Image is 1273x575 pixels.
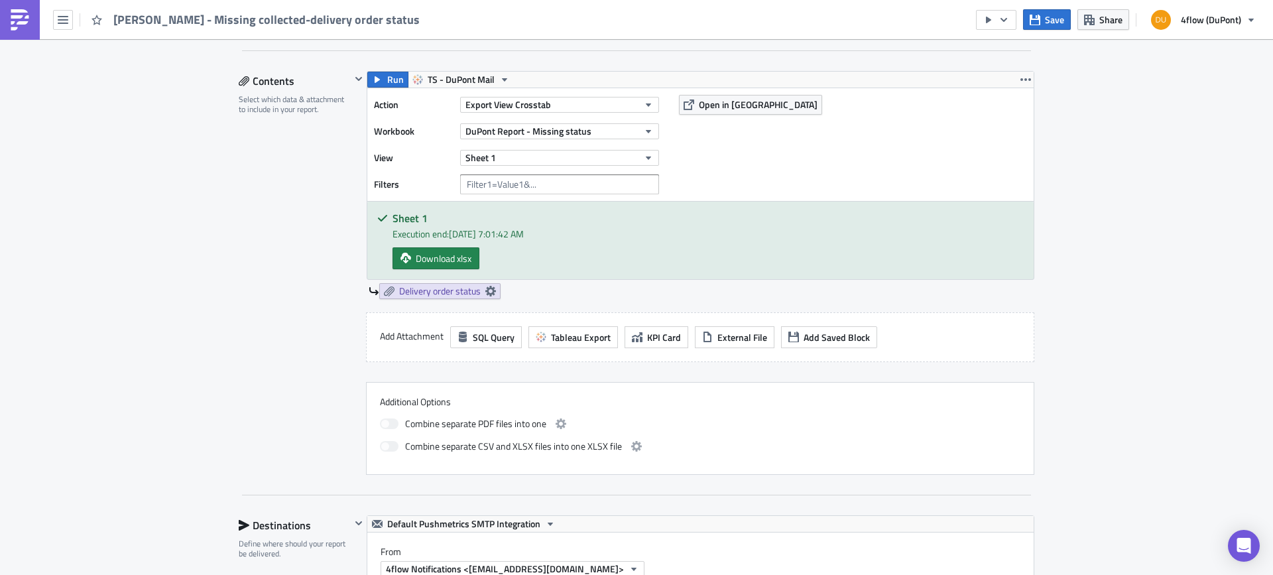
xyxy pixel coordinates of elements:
button: TS - DuPont Mail [408,72,515,88]
span: Add Saved Block [804,330,870,344]
p: DuPont-Planning Team [5,64,633,74]
span: 4flow (DuPont) [1181,13,1241,27]
span: Combine separate PDF files into one [405,416,546,432]
img: PushMetrics [9,9,30,31]
div: Contents [239,71,351,91]
span: External File [717,330,767,344]
div: Define where should your report be delivered. [239,539,351,559]
span: KPI Card [647,330,681,344]
label: Filters [374,174,454,194]
button: Open in [GEOGRAPHIC_DATA] [679,95,822,115]
span: TS - DuPont Mail [428,72,495,88]
label: Action [374,95,454,115]
button: 4flow (DuPont) [1143,5,1263,34]
button: Share [1077,9,1129,30]
p: Best Regards! [5,49,633,60]
button: Hide content [351,515,367,531]
span: Export View Crosstab [465,97,551,111]
button: SQL Query [450,326,522,348]
span: Tableau Export [551,330,611,344]
div: Open Intercom Messenger [1228,530,1260,562]
button: Tableau Export [528,326,618,348]
a: Delivery order status [379,283,501,299]
button: Sheet 1 [460,150,659,166]
button: DuPont Report - Missing status [460,123,659,139]
input: Filter1=Value1&... [460,174,659,194]
label: From [381,546,1034,558]
label: Workbook [374,121,454,141]
span: [PERSON_NAME] - Missing collected-delivery order status [113,12,421,27]
span: DuPont Report - Missing status [465,124,591,138]
button: Save [1023,9,1071,30]
span: Download xlsx [416,251,471,265]
label: View [374,148,454,168]
p: In case you have any questions, please let me know. [5,34,633,45]
label: Additional Options [380,396,1020,408]
button: Add Saved Block [781,326,877,348]
button: Hide content [351,71,367,87]
button: Run [367,72,408,88]
body: Rich Text Area. Press ALT-0 for help. [5,5,633,89]
span: Share [1099,13,1122,27]
span: Run [387,72,404,88]
h5: Sheet 1 [393,213,1024,224]
div: Destinations [239,515,351,535]
button: KPI Card [625,326,688,348]
label: Add Attachment [380,326,444,346]
span: Open in [GEOGRAPHIC_DATA] [699,97,818,111]
img: Avatar [1150,9,1172,31]
span: Combine separate CSV and XLSX files into one XLSX file [405,438,622,454]
span: SQL Query [473,330,515,344]
button: Export View Crosstab [460,97,659,113]
p: attached you will find details of the orders that have been released with a requested pickup date... [5,20,633,31]
button: External File [695,326,774,348]
div: Execution end: [DATE] 7:01:42 AM [393,227,1024,241]
p: Dears, [5,5,633,16]
span: Default Pushmetrics SMTP Integration [387,516,540,532]
a: Download xlsx [393,247,479,269]
button: Default Pushmetrics SMTP Integration [367,516,560,532]
div: Select which data & attachment to include in your report. [239,94,351,115]
span: Save [1045,13,1064,27]
span: Sheet 1 [465,151,496,164]
span: Delivery order status [399,285,481,297]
